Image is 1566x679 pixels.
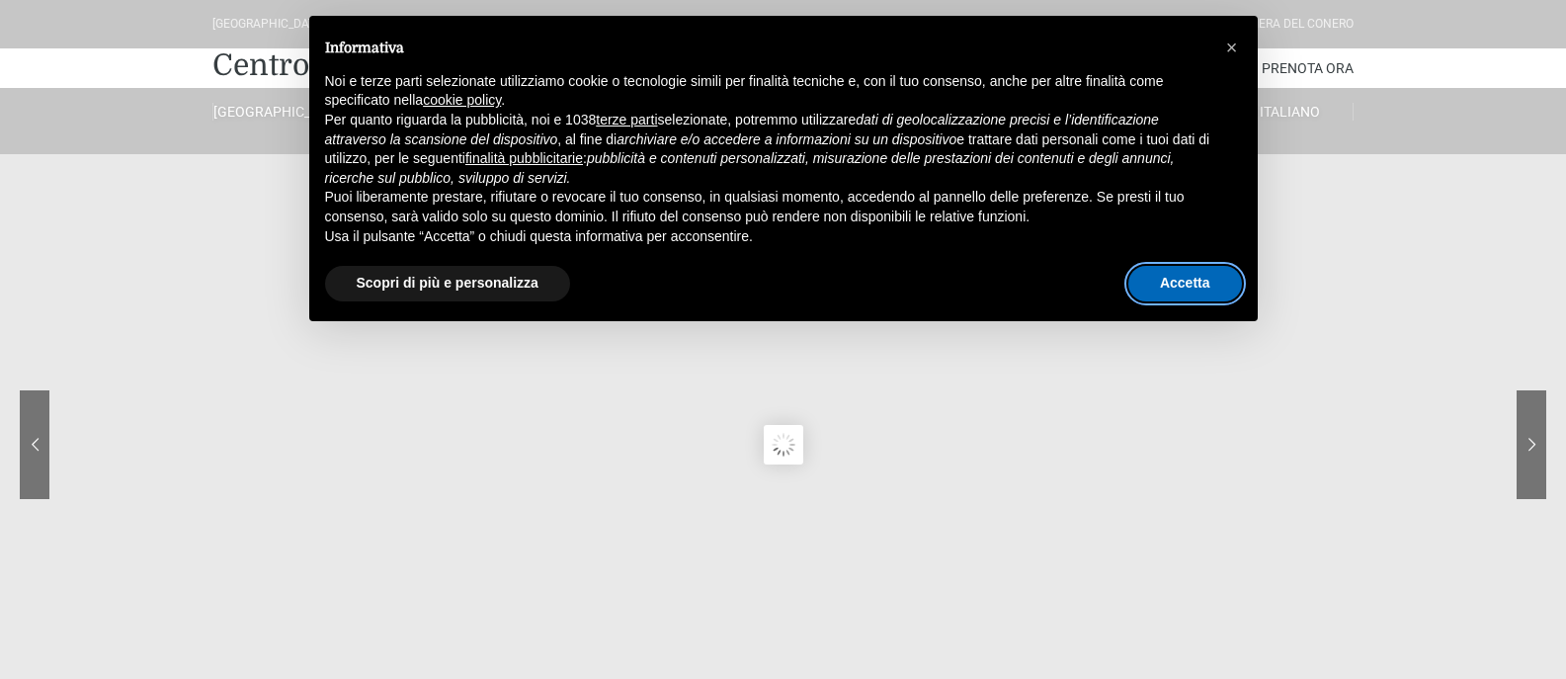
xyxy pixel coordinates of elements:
button: Chiudi questa informativa [1216,32,1248,63]
span: Italiano [1260,104,1320,120]
em: archiviare e/o accedere a informazioni su un dispositivo [617,131,956,147]
button: Scopri di più e personalizza [325,266,570,301]
div: [GEOGRAPHIC_DATA] [212,15,326,34]
a: Prenota Ora [1262,48,1354,88]
button: finalità pubblicitarie [465,149,583,169]
button: Accetta [1128,266,1242,301]
p: Noi e terze parti selezionate utilizziamo cookie o tecnologie simili per finalità tecniche e, con... [325,72,1210,111]
em: pubblicità e contenuti personalizzati, misurazione delle prestazioni dei contenuti e degli annunc... [325,150,1175,186]
button: terze parti [596,111,657,130]
a: Centro Vacanze De Angelis [212,45,594,85]
p: Usa il pulsante “Accetta” o chiudi questa informativa per acconsentire. [325,227,1210,247]
h2: Informativa [325,40,1210,56]
a: [GEOGRAPHIC_DATA] [212,103,339,121]
a: Italiano [1227,103,1354,121]
a: cookie policy [423,92,501,108]
p: Per quanto riguarda la pubblicità, noi e 1038 selezionate, potremmo utilizzare , al fine di e tra... [325,111,1210,188]
p: Puoi liberamente prestare, rifiutare o revocare il tuo consenso, in qualsiasi momento, accedendo ... [325,188,1210,226]
span: × [1226,37,1238,58]
div: Riviera Del Conero [1238,15,1354,34]
em: dati di geolocalizzazione precisi e l’identificazione attraverso la scansione del dispositivo [325,112,1159,147]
